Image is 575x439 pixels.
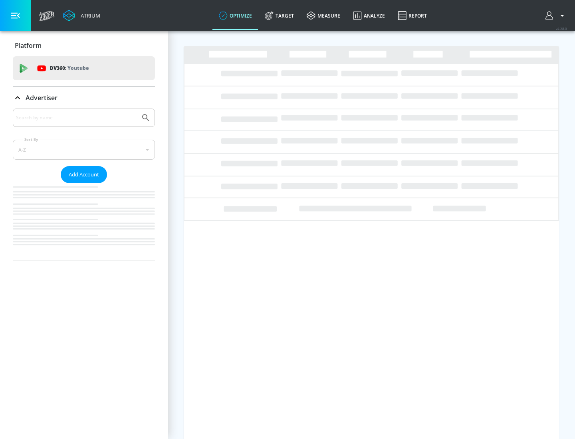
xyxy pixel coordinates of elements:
span: v 4.28.0 [556,26,567,31]
a: optimize [212,1,258,30]
p: Youtube [67,64,89,72]
button: Add Account [61,166,107,183]
nav: list of Advertiser [13,183,155,261]
div: Advertiser [13,109,155,261]
a: measure [300,1,347,30]
div: DV360: Youtube [13,56,155,80]
div: Atrium [77,12,100,19]
div: A-Z [13,140,155,160]
div: Advertiser [13,87,155,109]
span: Add Account [69,170,99,179]
label: Sort By [23,137,40,142]
a: Atrium [63,10,100,22]
a: Target [258,1,300,30]
p: Platform [15,41,42,50]
div: Platform [13,34,155,57]
a: Report [391,1,433,30]
input: Search by name [16,113,137,123]
p: DV360: [50,64,89,73]
p: Advertiser [26,93,57,102]
a: Analyze [347,1,391,30]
